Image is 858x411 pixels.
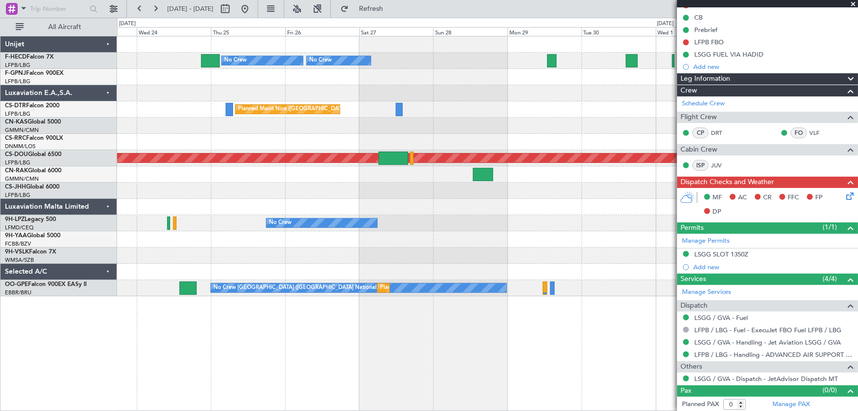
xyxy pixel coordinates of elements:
[656,27,730,36] div: Wed 1
[5,240,31,248] a: FCBB/BZV
[5,119,61,125] a: CN-KASGlobal 5000
[5,135,26,141] span: CS-RRC
[5,152,28,158] span: CS-DOU
[693,63,853,71] div: Add new
[5,168,28,174] span: CN-RAK
[815,193,823,203] span: FP
[351,5,392,12] span: Refresh
[680,385,691,397] span: Pax
[772,400,810,410] a: Manage PAX
[5,282,28,287] span: OO-GPE
[380,281,558,295] div: Planned Maint [GEOGRAPHIC_DATA] ([GEOGRAPHIC_DATA] National)
[5,249,56,255] a: 9H-VSLKFalcon 7X
[11,19,107,35] button: All Aircraft
[682,400,719,410] label: Planned PAX
[5,78,30,85] a: LFPB/LBG
[694,50,764,59] div: LSGG FUEL VIA HADID
[5,289,31,296] a: EBBR/BRU
[694,326,841,334] a: LFPB / LBG - Fuel - ExecuJet FBO Fuel LFPB / LBG
[336,1,395,17] button: Refresh
[5,152,61,158] a: CS-DOUGlobal 6500
[167,4,213,13] span: [DATE] - [DATE]
[823,385,837,395] span: (0/0)
[5,110,30,118] a: LFPB/LBG
[694,375,838,383] a: LSGG / GVA - Dispatch - JetAdvisor Dispatch MT
[657,20,674,28] div: [DATE]
[5,159,30,166] a: LFPB/LBG
[582,27,656,36] div: Tue 30
[680,144,717,156] span: Cabin Crew
[5,217,25,222] span: 9H-LPZ
[680,222,704,234] span: Permits
[5,54,54,60] a: F-HECDFalcon 7X
[119,20,136,28] div: [DATE]
[693,263,853,271] div: Add new
[711,128,733,137] a: DRT
[680,112,717,123] span: Flight Crew
[680,274,706,285] span: Services
[211,27,285,36] div: Thu 25
[682,236,730,246] a: Manage Permits
[694,314,748,322] a: LSGG / GVA - Fuel
[5,282,87,287] a: OO-GPEFalcon 900EX EASy II
[694,338,841,347] a: LSGG / GVA - Handling - Jet Aviation LSGG / GVA
[5,70,63,76] a: F-GPNJFalcon 900EX
[5,103,59,109] a: CS-DTRFalcon 2000
[5,103,26,109] span: CS-DTR
[823,222,837,232] span: (1/1)
[285,27,359,36] div: Fri 26
[694,350,853,359] a: LFPB / LBG - Handling - ADVANCED AIR SUPPORT LFPB
[5,119,28,125] span: CN-KAS
[5,175,39,183] a: GMMN/CMN
[5,70,26,76] span: F-GPNJ
[5,126,39,134] a: GMMN/CMN
[738,193,747,203] span: AC
[712,193,722,203] span: MF
[238,102,348,117] div: Planned Maint Nice ([GEOGRAPHIC_DATA])
[5,224,33,231] a: LFMD/CEQ
[5,256,34,264] a: WMSA/SZB
[680,361,702,373] span: Others
[809,128,831,137] a: VLF
[680,177,774,188] span: Dispatch Checks and Weather
[26,24,104,31] span: All Aircraft
[680,300,708,312] span: Dispatch
[682,287,731,297] a: Manage Services
[5,249,29,255] span: 9H-VSLK
[224,53,247,68] div: No Crew
[692,160,709,171] div: ISP
[5,135,63,141] a: CS-RRCFalcon 900LX
[791,127,807,138] div: FO
[5,62,30,69] a: LFPB/LBG
[694,13,703,22] div: CB
[309,53,332,68] div: No Crew
[694,26,717,34] div: Prebrief
[5,143,35,150] a: DNMM/LOS
[682,99,725,109] a: Schedule Crew
[5,168,61,174] a: CN-RAKGlobal 6000
[712,207,721,217] span: DP
[680,73,730,85] span: Leg Information
[213,281,378,295] div: No Crew [GEOGRAPHIC_DATA] ([GEOGRAPHIC_DATA] National)
[5,233,60,239] a: 9H-YAAGlobal 5000
[694,250,748,258] div: LSGG SLOT 1350Z
[359,27,434,36] div: Sat 27
[823,274,837,284] span: (4/4)
[680,85,697,96] span: Crew
[694,38,724,46] div: LFPB FBO
[507,27,582,36] div: Mon 29
[137,27,211,36] div: Wed 24
[788,193,799,203] span: FFC
[30,1,87,16] input: Trip Number
[5,54,27,60] span: F-HECD
[692,127,709,138] div: CP
[711,161,733,170] a: JUV
[5,233,27,239] span: 9H-YAA
[433,27,507,36] div: Sun 28
[269,216,292,230] div: No Crew
[763,193,771,203] span: CR
[5,184,26,190] span: CS-JHH
[5,184,59,190] a: CS-JHHGlobal 6000
[5,217,56,222] a: 9H-LPZLegacy 500
[5,191,30,199] a: LFPB/LBG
